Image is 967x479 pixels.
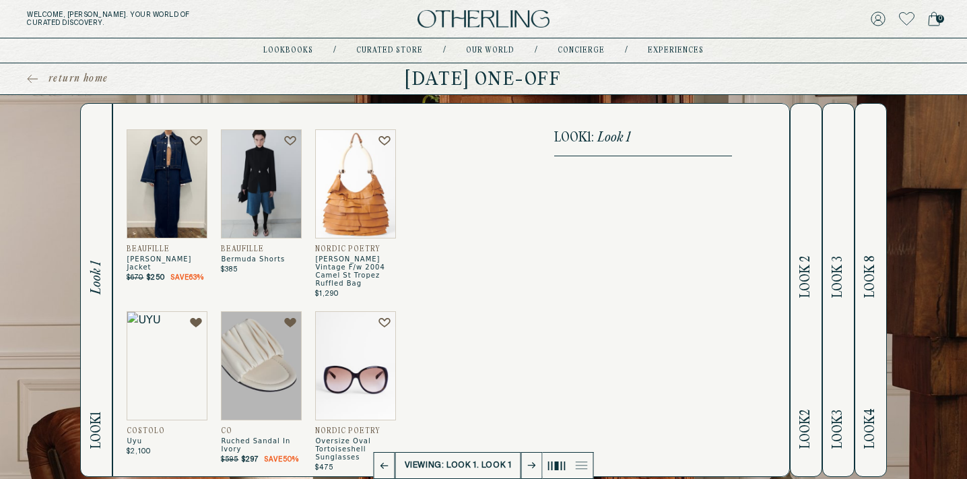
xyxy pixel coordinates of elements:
[648,47,704,54] a: experiences
[535,45,537,56] div: /
[936,15,944,23] span: 0
[443,45,446,56] div: /
[263,47,313,54] a: lookbooks
[27,11,301,27] h5: Welcome, [PERSON_NAME] . Your world of curated discovery.
[466,47,514,54] a: Our world
[928,9,940,28] a: 0
[333,45,336,56] div: /
[625,45,628,56] div: /
[356,47,423,54] a: Curated store
[558,47,605,54] a: concierge
[418,10,549,28] img: logo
